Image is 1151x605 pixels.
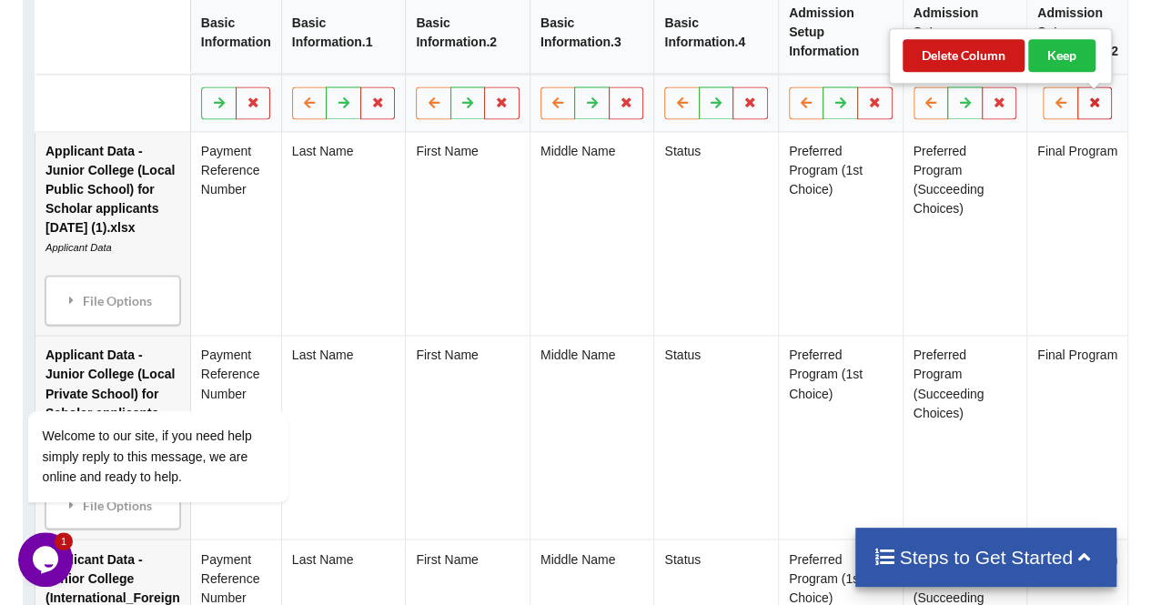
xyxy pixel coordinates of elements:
[1028,39,1095,72] button: Keep
[281,132,406,335] td: Last Name
[530,335,654,539] td: Middle Name
[1026,132,1128,335] td: Final Program
[406,335,530,539] td: First Name
[903,39,1025,72] button: Delete Column
[406,132,530,335] td: First Name
[654,132,779,335] td: Status
[45,242,112,253] i: Applicant Data
[35,132,190,335] td: Applicant Data - Junior College (Local Public School) for Scholar applicants [DATE] (1).xlsx
[903,335,1027,539] td: Preferred Program (Succeeding Choices)
[778,335,903,539] td: Preferred Program (1st Choice)
[903,132,1027,335] td: Preferred Program (Succeeding Choices)
[654,335,779,539] td: Status
[778,132,903,335] td: Preferred Program (1st Choice)
[18,247,346,523] iframe: chat widget
[530,132,654,335] td: Middle Name
[1026,335,1128,539] td: Final Program
[190,132,281,335] td: Payment Reference Number
[873,546,1098,569] h4: Steps to Get Started
[18,532,76,587] iframe: chat widget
